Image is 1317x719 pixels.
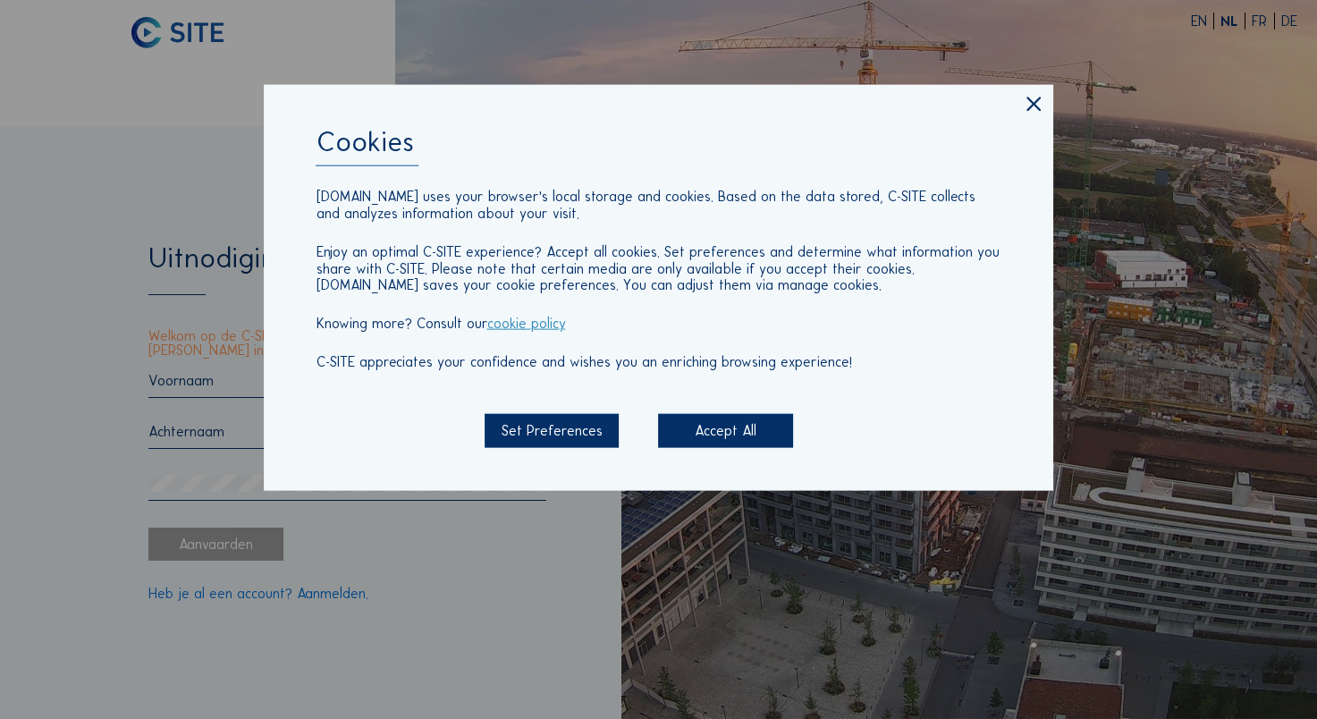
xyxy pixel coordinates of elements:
[317,244,1001,294] p: Enjoy an optimal C-SITE experience? Accept all cookies. Set preferences and determine what inform...
[487,315,566,332] a: cookie policy
[317,189,1001,223] p: [DOMAIN_NAME] uses your browser's local storage and cookies. Based on the data stored, C-SITE col...
[485,414,619,448] div: Set Preferences
[317,316,1001,333] p: Knowing more? Consult our
[317,127,1001,165] div: Cookies
[658,414,792,448] div: Accept All
[317,354,1001,371] p: C-SITE appreciates your confidence and wishes you an enriching browsing experience!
